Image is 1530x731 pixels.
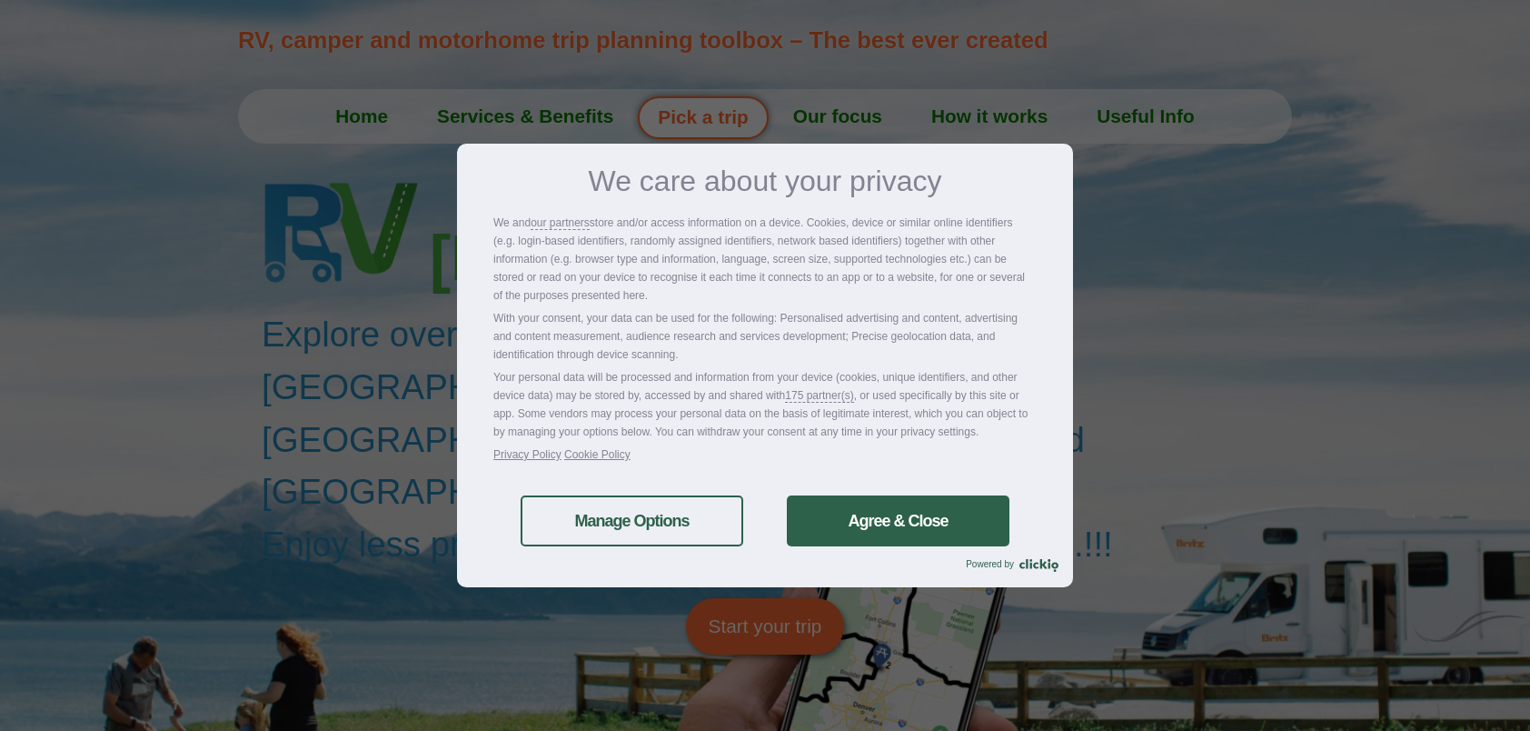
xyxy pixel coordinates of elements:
span: Powered by [966,559,1019,569]
p: With your consent, your data can be used for the following: Personalised advertising and content,... [493,309,1037,364]
a: Cookie Policy [564,448,631,461]
a: Privacy Policy [493,448,561,461]
p: Your personal data will be processed and information from your device (cookies, unique identifier... [493,368,1037,441]
a: 175 partner(s) [785,386,853,405]
h3: We care about your privacy [493,166,1037,195]
a: Manage Options [521,496,743,546]
a: our partners [531,214,590,232]
p: We and store and/or access information on a device. Cookies, device or similar online identifiers... [493,214,1037,305]
a: Agree & Close [787,496,1009,546]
